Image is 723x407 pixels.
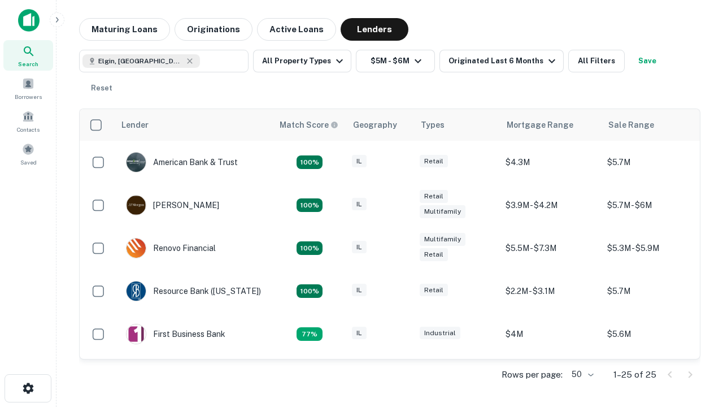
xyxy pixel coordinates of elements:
div: Geography [353,118,397,132]
td: $3.9M - $4.2M [500,184,602,227]
div: Matching Properties: 4, hasApolloMatch: undefined [297,284,323,298]
img: capitalize-icon.png [18,9,40,32]
button: Originations [175,18,252,41]
div: Retail [420,248,448,261]
div: Originated Last 6 Months [448,54,559,68]
img: picture [127,196,146,215]
div: Renovo Financial [126,238,216,258]
span: Search [18,59,38,68]
td: $5.7M - $6M [602,184,703,227]
span: Contacts [17,125,40,134]
img: picture [127,153,146,172]
button: Lenders [341,18,408,41]
a: Saved [3,138,53,169]
td: $4.3M [500,141,602,184]
div: Capitalize uses an advanced AI algorithm to match your search with the best lender. The match sco... [280,119,338,131]
img: picture [127,282,146,301]
button: $5M - $6M [356,50,435,72]
div: Mortgage Range [507,118,573,132]
div: Retail [420,190,448,203]
td: $5.5M - $7.3M [500,227,602,270]
button: Reset [84,77,120,99]
button: Save your search to get updates of matches that match your search criteria. [629,50,665,72]
div: Types [421,118,445,132]
div: Sale Range [608,118,654,132]
div: First Business Bank [126,324,225,344]
button: All Property Types [253,50,351,72]
th: Lender [115,109,273,141]
th: Geography [346,109,414,141]
div: IL [352,155,367,168]
img: picture [127,239,146,258]
div: American Bank & Trust [126,152,238,172]
span: Elgin, [GEOGRAPHIC_DATA], [GEOGRAPHIC_DATA] [98,56,183,66]
td: $5.7M [602,141,703,184]
div: Industrial [420,327,460,340]
a: Contacts [3,106,53,136]
td: $5.6M [602,313,703,356]
div: Lender [121,118,149,132]
span: Borrowers [15,92,42,101]
button: Maturing Loans [79,18,170,41]
button: Active Loans [257,18,336,41]
th: Sale Range [602,109,703,141]
div: [PERSON_NAME] [126,195,219,215]
div: Multifamily [420,233,465,246]
td: $5.3M - $5.9M [602,227,703,270]
div: Retail [420,284,448,297]
td: $5.1M [602,356,703,399]
td: $3.1M [500,356,602,399]
td: $2.2M - $3.1M [500,270,602,313]
div: IL [352,198,367,211]
div: IL [352,327,367,340]
div: Resource Bank ([US_STATE]) [126,281,261,301]
th: Capitalize uses an advanced AI algorithm to match your search with the best lender. The match sco... [273,109,346,141]
td: $4M [500,313,602,356]
iframe: Chat Widget [667,280,723,335]
img: picture [127,324,146,344]
div: 50 [567,366,595,383]
a: Search [3,40,53,71]
p: 1–25 of 25 [613,368,656,382]
div: Multifamily [420,205,465,218]
button: Originated Last 6 Months [439,50,564,72]
td: $5.7M [602,270,703,313]
h6: Match Score [280,119,336,131]
button: All Filters [568,50,625,72]
div: Retail [420,155,448,168]
a: Borrowers [3,73,53,103]
th: Types [414,109,500,141]
div: Matching Properties: 3, hasApolloMatch: undefined [297,327,323,341]
span: Saved [20,158,37,167]
div: Matching Properties: 7, hasApolloMatch: undefined [297,155,323,169]
div: Matching Properties: 4, hasApolloMatch: undefined [297,198,323,212]
div: IL [352,284,367,297]
th: Mortgage Range [500,109,602,141]
div: IL [352,241,367,254]
p: Rows per page: [502,368,563,382]
div: Matching Properties: 4, hasApolloMatch: undefined [297,241,323,255]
